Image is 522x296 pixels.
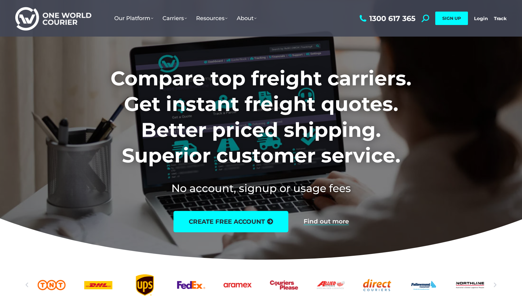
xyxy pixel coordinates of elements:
[196,15,228,22] span: Resources
[363,274,391,296] div: 9 / 25
[237,15,257,22] span: About
[158,9,192,28] a: Carriers
[410,274,438,296] div: 10 / 25
[435,12,468,25] a: SIGN UP
[38,274,66,296] a: TNT logo Australian freight company
[442,16,461,21] span: SIGN UP
[84,274,112,296] a: DHl logo
[270,274,298,296] div: 7 / 25
[410,274,438,296] a: Followmont transoirt web logo
[162,15,187,22] span: Carriers
[304,218,349,225] a: Find out more
[270,274,298,296] a: Couriers Please logo
[177,274,205,296] a: FedEx logo
[232,9,261,28] a: About
[15,6,91,31] img: One World Courier
[456,274,484,296] div: 11 / 25
[363,274,391,296] a: Direct Couriers logo
[224,274,252,296] div: 6 / 25
[110,9,158,28] a: Our Platform
[173,211,288,232] a: create free account
[70,181,452,196] h2: No account, signup or usage fees
[316,274,345,296] a: Allied Express logo
[358,15,415,22] a: 1300 617 365
[131,274,159,296] a: UPS logo
[84,274,112,296] div: 3 / 25
[224,274,252,296] a: Aramex_logo
[177,274,205,296] div: 5 / 25
[316,274,345,296] div: 8 / 25
[474,16,488,21] a: Login
[494,16,507,21] a: Track
[114,15,153,22] span: Our Platform
[38,274,66,296] div: 2 / 25
[70,66,452,169] h1: Compare top freight carriers. Get instant freight quotes. Better priced shipping. Superior custom...
[38,274,484,296] div: Slides
[131,274,159,296] div: 4 / 25
[456,274,484,296] a: Northline logo
[192,9,232,28] a: Resources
